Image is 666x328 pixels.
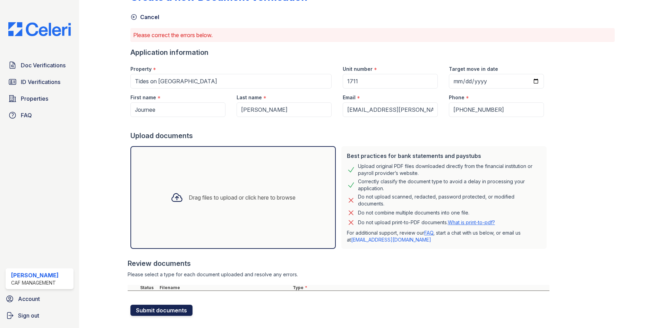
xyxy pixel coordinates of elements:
[3,292,76,306] a: Account
[21,94,48,103] span: Properties
[130,66,152,73] label: Property
[6,108,74,122] a: FAQ
[343,66,373,73] label: Unit number
[11,271,59,279] div: [PERSON_NAME]
[130,305,193,316] button: Submit documents
[21,78,60,86] span: ID Verifications
[448,219,495,225] a: What is print-to-pdf?
[347,229,541,243] p: For additional support, review our , start a chat with us below, or email us at
[449,66,498,73] label: Target move in date
[424,230,433,236] a: FAQ
[6,75,74,89] a: ID Verifications
[358,193,541,207] div: Do not upload scanned, redacted, password protected, or modified documents.
[139,285,158,291] div: Status
[3,309,76,322] a: Sign out
[133,31,612,39] p: Please correct the errors below.
[130,94,156,101] label: First name
[343,94,356,101] label: Email
[130,131,549,141] div: Upload documents
[11,279,59,286] div: CAF Management
[358,163,541,177] div: Upload original PDF files downloaded directly from the financial institution or payroll provider’...
[158,285,291,291] div: Filename
[347,152,541,160] div: Best practices for bank statements and paystubs
[449,94,464,101] label: Phone
[351,237,431,243] a: [EMAIL_ADDRESS][DOMAIN_NAME]
[358,219,495,226] p: Do not upload print-to-PDF documents.
[3,22,76,36] img: CE_Logo_Blue-a8612792a0a2168367f1c8372b55b34899dd931a85d93a1a3d3e32e68fde9ad4.png
[6,92,74,106] a: Properties
[291,285,549,291] div: Type
[21,61,66,69] span: Doc Verifications
[18,311,39,320] span: Sign out
[130,13,159,21] a: Cancel
[358,209,469,217] div: Do not combine multiple documents into one file.
[189,193,296,202] div: Drag files to upload or click here to browse
[237,94,262,101] label: Last name
[358,178,541,192] div: Correctly classify the document type to avoid a delay in processing your application.
[6,58,74,72] a: Doc Verifications
[128,271,549,278] div: Please select a type for each document uploaded and resolve any errors.
[21,111,32,119] span: FAQ
[128,259,549,268] div: Review documents
[18,295,40,303] span: Account
[130,48,549,57] div: Application information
